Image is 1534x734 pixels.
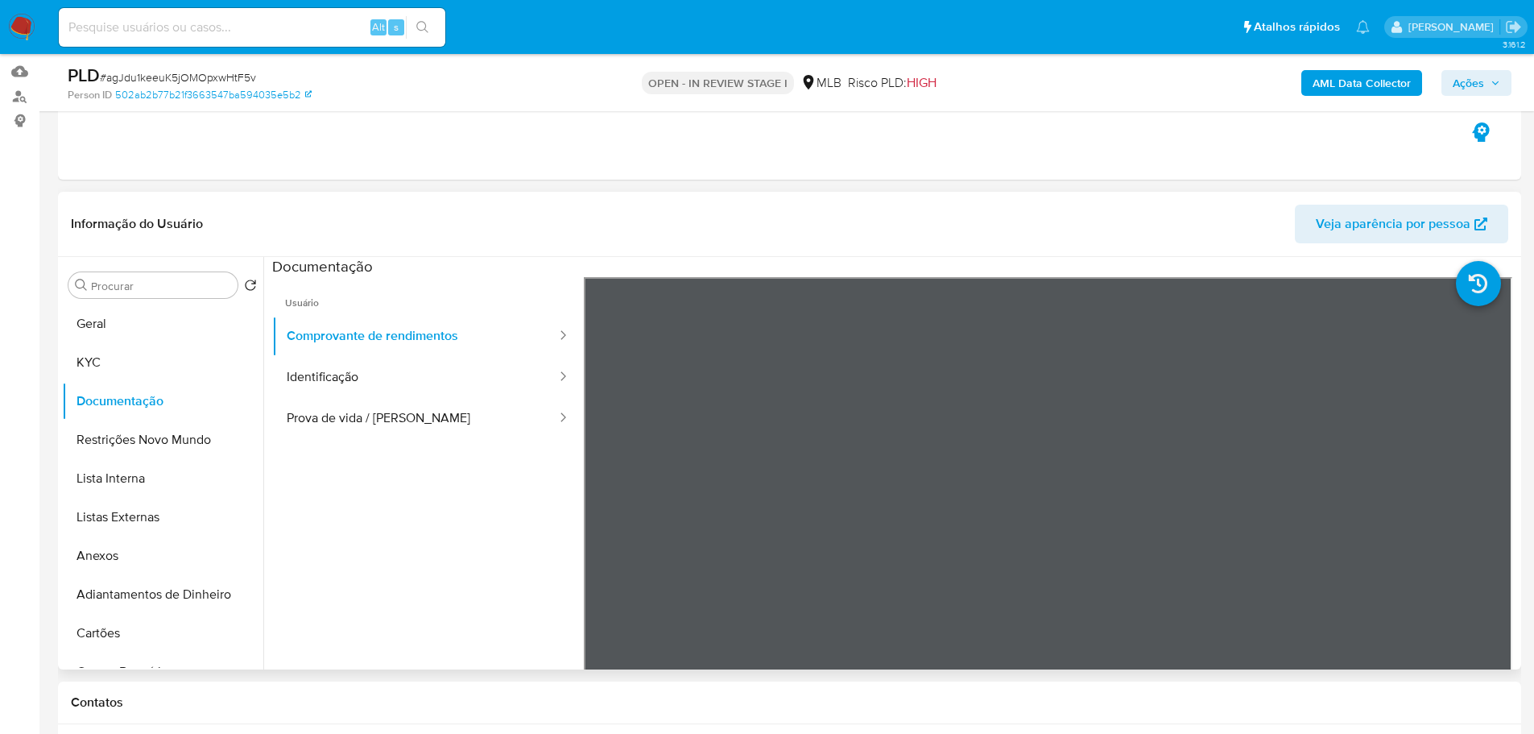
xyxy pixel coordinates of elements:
input: Procurar [91,279,231,293]
button: Anexos [62,537,263,575]
button: Documentação [62,382,263,421]
button: Cartões [62,614,263,653]
b: PLD [68,62,100,88]
button: Listas Externas [62,498,263,537]
span: Risco PLD: [848,74,937,92]
button: Contas Bancárias [62,653,263,691]
span: Veja aparência por pessoa [1316,205,1470,243]
button: search-icon [406,16,439,39]
button: Procurar [75,279,88,292]
span: Atalhos rápidos [1254,19,1340,35]
span: Ações [1453,70,1484,96]
span: HIGH [907,73,937,92]
input: Pesquise usuários ou casos... [59,17,445,38]
a: Sair [1505,19,1522,35]
button: KYC [62,343,263,382]
p: lucas.portella@mercadolivre.com [1408,19,1499,35]
button: Ações [1441,70,1511,96]
button: Retornar ao pedido padrão [244,279,257,297]
button: Veja aparência por pessoa [1295,205,1508,243]
h1: Contatos [71,695,1508,711]
a: 502ab2b77b21f3663547ba594035e5b2 [115,88,312,102]
button: Restrições Novo Mundo [62,421,263,459]
span: 3.161.2 [1503,38,1526,51]
b: Person ID [68,88,112,102]
b: AML Data Collector [1313,70,1411,96]
div: MLB [800,74,841,92]
a: Notificações [1356,20,1370,34]
span: s [394,19,399,35]
span: # agJdu1keeuK5jOMOpxwHtF5v [100,69,256,85]
button: Geral [62,305,263,343]
p: OPEN - IN REVIEW STAGE I [642,72,794,94]
button: Lista Interna [62,459,263,498]
h1: Informação do Usuário [71,216,203,232]
button: Adiantamentos de Dinheiro [62,575,263,614]
span: Alt [372,19,385,35]
button: AML Data Collector [1301,70,1422,96]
